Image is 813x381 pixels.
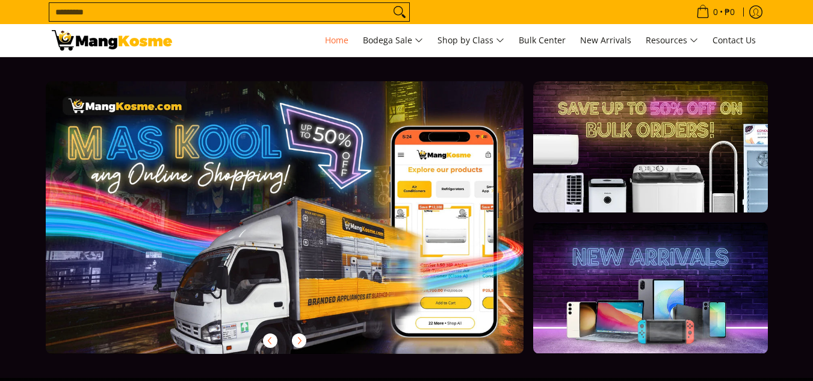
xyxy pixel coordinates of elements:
span: Bulk Center [519,34,566,46]
span: New Arrivals [580,34,631,46]
a: Bulk Center [513,24,572,57]
span: Resources [646,33,698,48]
span: • [693,5,738,19]
span: ₱0 [723,8,737,16]
span: 0 [711,8,720,16]
img: Mang Kosme: Your Home Appliances Warehouse Sale Partner! [52,30,172,51]
button: Previous [257,327,283,354]
a: Shop by Class [431,24,510,57]
a: New Arrivals [574,24,637,57]
a: Contact Us [706,24,762,57]
button: Next [286,327,312,354]
a: Resources [640,24,704,57]
span: Bodega Sale [363,33,423,48]
nav: Main Menu [184,24,762,57]
a: Bodega Sale [357,24,429,57]
a: More [46,81,563,373]
span: Contact Us [713,34,756,46]
a: Home [319,24,354,57]
button: Search [390,3,409,21]
span: Home [325,34,348,46]
span: Shop by Class [437,33,504,48]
